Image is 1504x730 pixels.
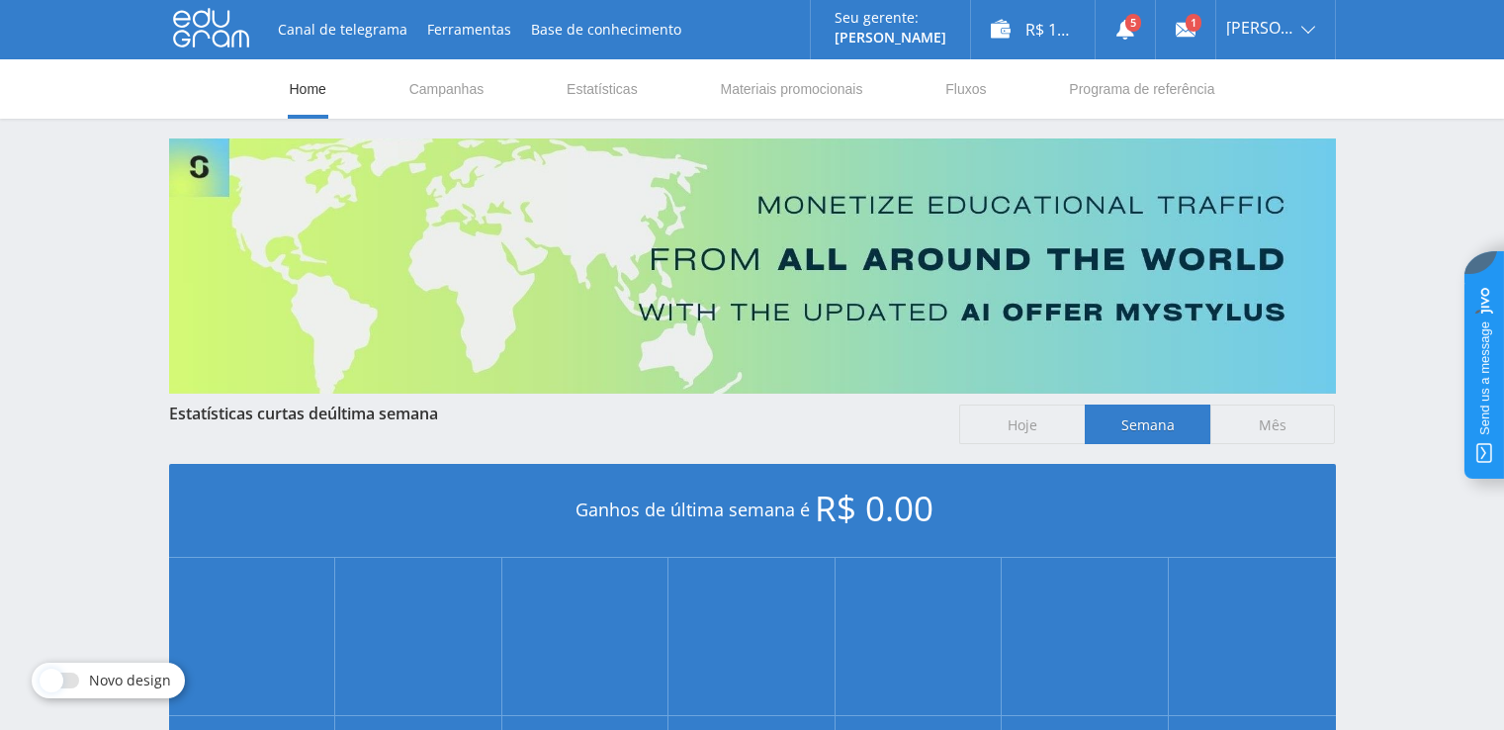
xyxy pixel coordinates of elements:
span: [PERSON_NAME] [1226,20,1295,36]
span: R$ 0.00 [815,485,933,531]
div: Ganhos de última semana é [169,464,1336,558]
span: Hoje [959,405,1085,444]
span: Mês [1210,405,1336,444]
a: Campanhas [407,59,487,119]
a: Estatísticas [565,59,640,119]
span: última semana [327,403,438,424]
span: Semana [1085,405,1210,444]
a: Fluxos [943,59,988,119]
p: [PERSON_NAME] [835,30,946,46]
div: Estatísticas curtas de [169,405,940,422]
a: Materiais promocionais [718,59,864,119]
span: Novo design [89,673,171,688]
img: Banner [169,138,1336,394]
p: Seu gerente: [835,10,946,26]
a: Home [288,59,328,119]
a: Programa de referência [1067,59,1216,119]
